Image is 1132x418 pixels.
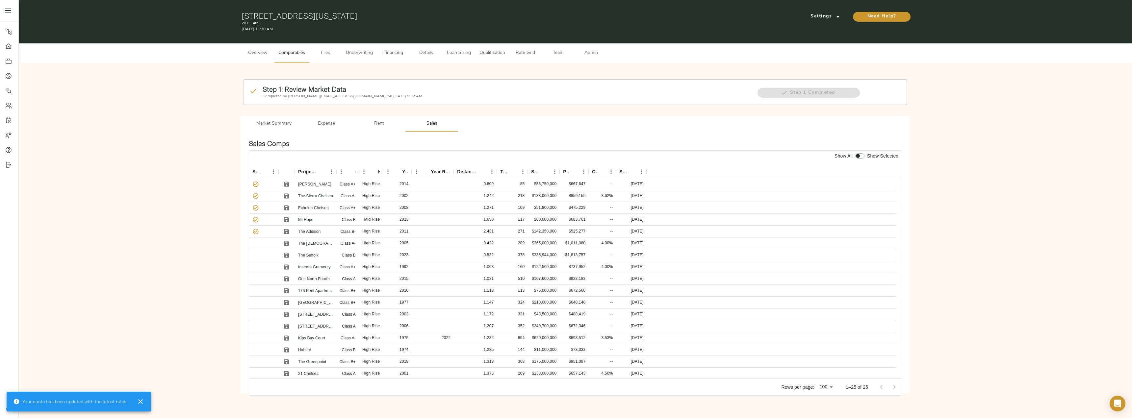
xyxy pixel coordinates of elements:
[631,335,644,341] div: 12/08/2016
[546,49,571,57] span: Team
[457,165,478,178] div: Distance (miles)
[259,167,269,176] button: Sort
[369,167,378,176] button: Sort
[282,286,292,296] button: Save
[518,359,525,364] div: 368
[282,227,292,236] button: Save
[565,252,586,258] div: $1,813,757
[357,120,401,128] span: Rent
[298,312,338,317] a: [STREET_ADDRESS]
[532,264,556,270] div: $122,500,000
[532,300,556,305] div: $210,000,000
[518,335,525,341] div: 894
[631,371,644,376] div: 08/25/2011
[340,205,356,211] p: Class A+
[304,120,349,128] span: Expense
[518,252,525,258] div: 378
[362,193,380,199] div: High Rise
[560,165,589,178] div: Price/Unit
[362,311,380,317] div: High Rise
[569,217,585,222] div: $683,761
[833,151,854,160] div: Show All
[282,238,292,248] button: Save
[13,396,127,407] div: Your quote has been updated with the latest rates.
[282,191,292,201] button: Save
[631,252,644,258] div: 05/22/2024
[532,371,556,376] div: $138,000,000
[399,193,408,199] div: 2002
[364,217,380,222] div: Mid Rise
[534,181,556,187] div: $56,750,000
[534,205,556,210] div: $51,800,000
[342,371,356,377] p: Class A
[278,49,305,57] span: Comparables
[479,49,505,57] span: Qualification
[602,264,613,270] div: 4.00%
[518,167,528,177] button: Menu
[346,49,373,57] span: Underwriting
[282,298,292,307] button: Save
[362,300,380,305] div: High Rise
[518,300,525,305] div: 324
[431,165,450,178] div: Year Renovated
[602,240,613,246] div: 4.00%
[1110,396,1125,411] div: Open Intercom Messenger
[534,217,556,222] div: $80,000,000
[518,288,525,293] div: 113
[610,347,613,353] div: --
[402,165,408,178] div: Year Built
[484,181,494,187] div: 0.609
[484,323,494,329] div: 1.207
[282,309,292,319] button: Save
[298,336,325,340] a: Kips Bay Court
[362,205,380,210] div: High Rise
[631,193,644,199] div: 08/08/2023
[282,321,292,331] button: Save
[298,182,331,186] a: [PERSON_NAME]
[362,371,380,376] div: High Rise
[342,276,356,282] p: Class A
[447,49,472,57] span: Loan Sizing
[454,165,497,178] div: Distance (miles)
[399,371,408,376] div: 2001
[532,359,556,364] div: $175,000,000
[631,323,644,329] div: 09/14/2016
[532,240,556,246] div: $365,000,000
[362,276,380,282] div: High Rise
[610,323,613,329] div: --
[532,193,556,199] div: $183,000,000
[484,311,494,317] div: 1.172
[399,323,408,329] div: 2006
[399,240,408,246] div: 2005
[269,167,278,177] button: Menu
[342,217,356,223] p: Class B
[563,165,570,178] div: Price/Unit
[412,165,454,178] div: Year Renovated
[362,347,380,353] div: High Rise
[298,194,333,198] a: The Sierra Chelsea
[341,335,356,341] p: Class A-
[381,49,406,57] span: Financing
[399,311,408,317] div: 2003
[251,120,296,128] span: Market Summary
[631,311,644,317] div: 07/24/2024
[263,85,346,93] strong: Step 1: Review Market Data
[298,165,317,178] div: Property Name
[610,217,613,222] div: --
[399,205,408,210] div: 2008
[500,165,509,178] div: Total Units
[336,165,359,178] div: Class
[570,167,579,176] button: Sort
[342,311,356,317] p: Class A
[592,165,597,178] div: Cap Rate
[484,276,494,282] div: 1.031
[569,311,585,317] div: $488,419
[422,167,431,176] button: Sort
[442,335,450,341] div: 2022
[313,49,338,57] span: Files
[866,151,900,160] div: Show Selected
[518,229,525,234] div: 271
[541,167,550,176] button: Sort
[282,357,292,367] button: Save
[399,252,408,258] div: 2023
